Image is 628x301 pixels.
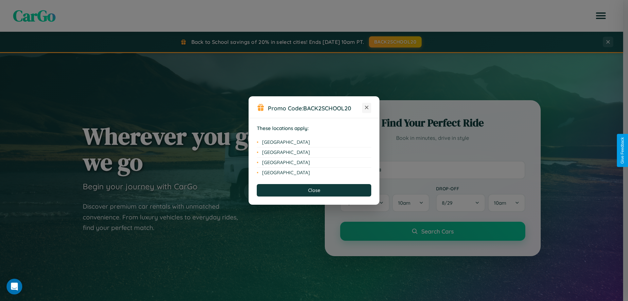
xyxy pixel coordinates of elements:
[620,137,625,164] div: Give Feedback
[257,125,309,131] strong: These locations apply:
[257,158,371,168] li: [GEOGRAPHIC_DATA]
[257,184,371,197] button: Close
[257,168,371,178] li: [GEOGRAPHIC_DATA]
[303,104,351,112] b: BACK2SCHOOL20
[268,104,362,112] h3: Promo Code:
[7,279,22,294] div: Open Intercom Messenger
[257,147,371,158] li: [GEOGRAPHIC_DATA]
[257,137,371,147] li: [GEOGRAPHIC_DATA]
